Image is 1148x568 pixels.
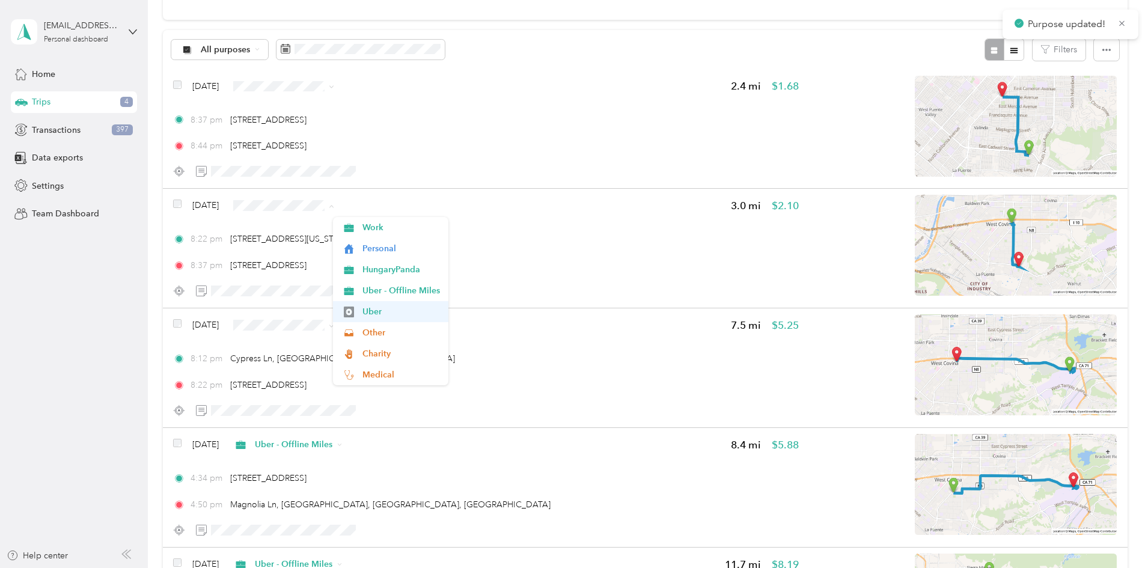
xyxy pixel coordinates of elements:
img: Legacy Icon [Uber] [344,307,355,317]
span: 8:22 pm [191,233,225,245]
span: [STREET_ADDRESS] [230,115,307,125]
span: Magnolia Ln, [GEOGRAPHIC_DATA], [GEOGRAPHIC_DATA], [GEOGRAPHIC_DATA] [230,499,551,510]
span: Charity [362,347,440,360]
span: Transactions [32,124,81,136]
span: Cypress Ln, [GEOGRAPHIC_DATA], [GEOGRAPHIC_DATA] [230,353,455,364]
span: Data exports [32,151,83,164]
img: minimap [915,76,1117,177]
span: Personal [362,242,440,255]
div: [EMAIL_ADDRESS][DOMAIN_NAME] [44,19,119,32]
button: Filters [1033,38,1085,61]
img: minimap [915,195,1117,296]
span: All purposes [201,46,251,54]
span: 8:22 pm [191,379,225,391]
span: $2.10 [772,198,799,213]
span: 8:37 pm [191,259,225,272]
span: $5.88 [772,438,799,453]
span: Uber - Offline Miles [362,284,440,297]
span: [DATE] [192,319,219,331]
span: [DATE] [192,199,219,212]
iframe: Everlance-gr Chat Button Frame [1081,501,1148,568]
span: 4:34 pm [191,472,225,484]
img: minimap [915,314,1117,415]
span: [DATE] [192,80,219,93]
span: 8:12 pm [191,352,225,365]
span: Home [32,68,55,81]
span: 4:50 pm [191,498,225,511]
span: [STREET_ADDRESS] [230,260,307,270]
span: [STREET_ADDRESS] [230,473,307,483]
span: [STREET_ADDRESS][US_STATE] [230,234,350,244]
span: $5.25 [772,318,799,333]
span: [STREET_ADDRESS] [230,380,307,390]
span: 3.0 mi [731,198,761,213]
p: Purpose updated! [1028,17,1108,32]
span: Uber - Offline Miles [255,438,333,451]
img: minimap [915,434,1117,535]
span: 4 [120,97,133,108]
span: HungaryPanda [362,263,440,276]
span: 397 [112,124,133,135]
span: 7.5 mi [731,318,761,333]
span: 8:44 pm [191,139,225,152]
span: Medical [362,368,440,381]
span: Team Dashboard [32,207,99,220]
span: 8:37 pm [191,114,225,126]
span: 8.4 mi [731,438,761,453]
span: [DATE] [192,438,219,451]
span: Trips [32,96,50,108]
button: Help center [7,549,68,562]
span: 2.4 mi [731,79,761,94]
span: Other [362,326,440,339]
span: [STREET_ADDRESS] [230,141,307,151]
span: Uber [362,305,440,318]
span: $1.68 [772,79,799,94]
span: Settings [32,180,64,192]
span: Work [362,221,440,234]
div: Personal dashboard [44,36,108,43]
